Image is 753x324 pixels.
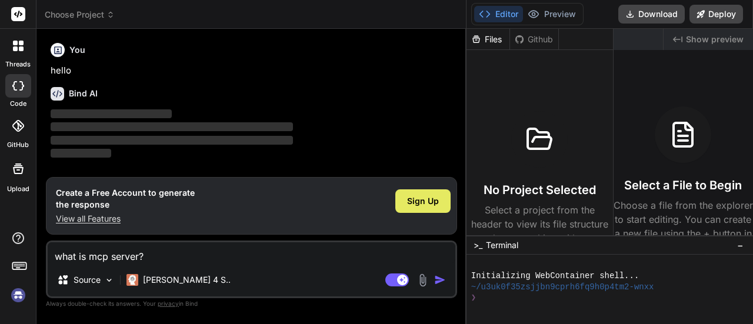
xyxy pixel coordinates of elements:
[45,9,115,21] span: Choose Project
[471,203,608,259] p: Select a project from the header to view its file structure and start working with your files.
[46,298,457,309] p: Always double-check its answers. Your in Bind
[51,64,455,78] p: hello
[51,136,293,145] span: ‌
[51,109,172,118] span: ‌
[407,195,439,207] span: Sign Up
[7,184,29,194] label: Upload
[471,270,639,282] span: Initializing WebContainer shell...
[51,122,293,131] span: ‌
[56,213,195,225] p: View all Features
[614,198,753,255] p: Choose a file from the explorer to start editing. You can create a new file using the + button in...
[737,239,744,251] span: −
[143,274,231,286] p: [PERSON_NAME] 4 S..
[48,242,455,263] textarea: what is mcp server?
[5,59,31,69] label: threads
[74,274,101,286] p: Source
[624,177,742,193] h3: Select a File to Begin
[474,239,482,251] span: >_
[8,285,28,305] img: signin
[474,6,523,22] button: Editor
[69,88,98,99] h6: Bind AI
[104,275,114,285] img: Pick Models
[486,239,518,251] span: Terminal
[735,236,746,255] button: −
[467,34,509,45] div: Files
[484,182,596,198] h3: No Project Selected
[523,6,581,22] button: Preview
[471,292,477,303] span: ❯
[51,149,111,158] span: ‌
[689,5,743,24] button: Deploy
[7,140,29,150] label: GitHub
[56,187,195,211] h1: Create a Free Account to generate the response
[686,34,744,45] span: Show preview
[158,300,179,307] span: privacy
[471,282,654,293] span: ~/u3uk0f35zsjjbn9cprh6fq9h0p4tm2-wnxx
[416,273,429,287] img: attachment
[126,274,138,286] img: Claude 4 Sonnet
[434,274,446,286] img: icon
[618,5,685,24] button: Download
[69,44,85,56] h6: You
[10,99,26,109] label: code
[510,34,558,45] div: Github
